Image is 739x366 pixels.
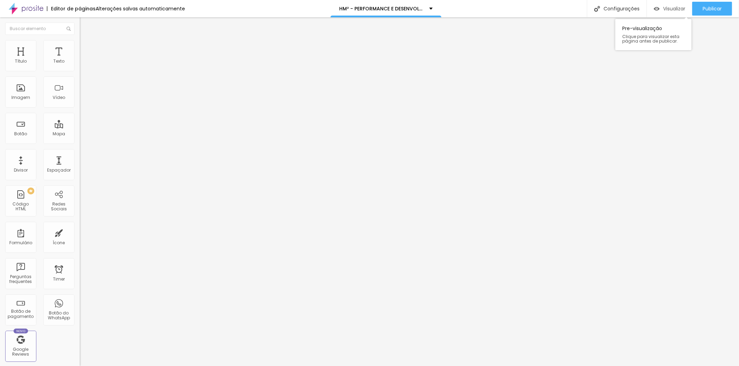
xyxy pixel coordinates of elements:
[5,22,74,35] input: Buscar elemento
[45,311,72,321] div: Botão do WhatsApp
[339,6,424,11] p: HM² - PERFORMANCE E DESENVOLVIMENTO
[53,240,65,245] div: Ícone
[53,277,65,282] div: Timer
[15,59,27,64] div: Título
[53,95,65,100] div: Vídeo
[11,95,30,100] div: Imagem
[14,168,28,173] div: Divisor
[67,27,71,31] img: Icone
[615,19,692,50] div: Pre-visualização
[7,274,34,284] div: Perguntas frequentes
[692,2,732,16] button: Publicar
[53,131,65,136] div: Mapa
[47,168,71,173] div: Espaçador
[654,6,660,12] img: view-1.svg
[7,309,34,319] div: Botão de pagamento
[703,6,722,11] span: Publicar
[647,2,692,16] button: Visualizar
[96,6,185,11] div: Alterações salvas automaticamente
[7,347,34,357] div: Google Reviews
[7,202,34,212] div: Código HTML
[14,329,28,333] div: Novo
[15,131,27,136] div: Botão
[622,34,685,43] span: Clique para visualizar esta página antes de publicar.
[45,202,72,212] div: Redes Sociais
[663,6,685,11] span: Visualizar
[53,59,64,64] div: Texto
[594,6,600,12] img: Icone
[47,6,96,11] div: Editor de páginas
[9,240,32,245] div: Formulário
